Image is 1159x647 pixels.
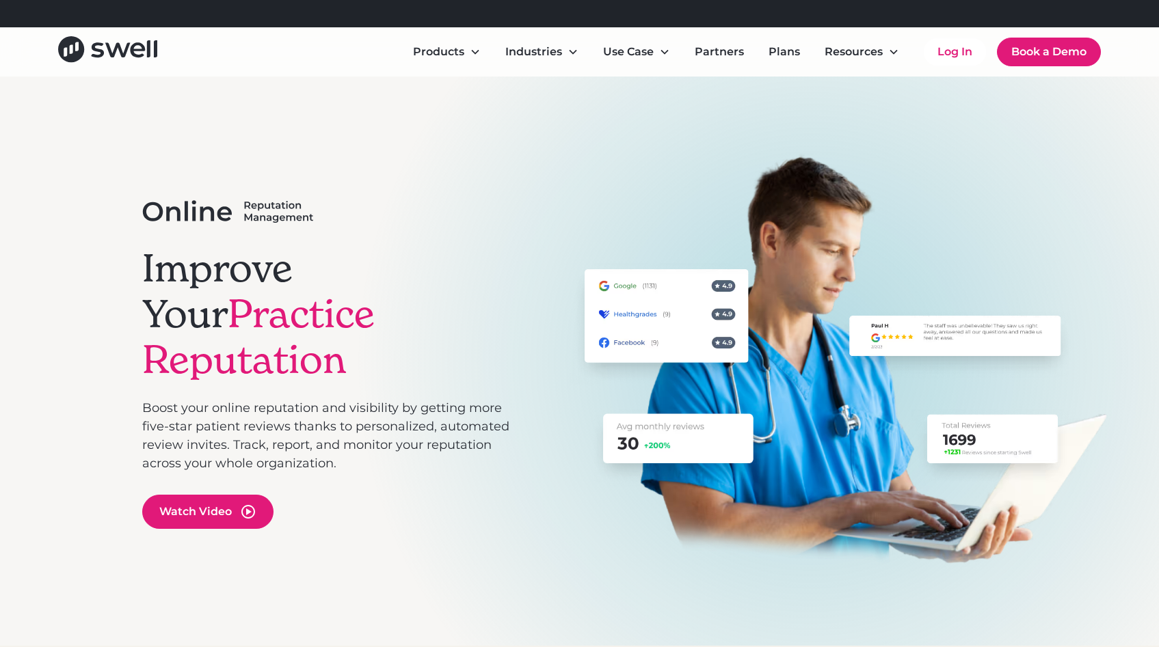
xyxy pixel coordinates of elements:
[142,495,274,529] a: open lightbox
[758,38,811,66] a: Plans
[494,38,589,66] div: Industries
[402,38,492,66] div: Products
[413,44,464,60] div: Products
[997,38,1101,66] a: Book a Demo
[603,44,654,60] div: Use Case
[142,245,510,383] h1: Improve Your
[814,38,910,66] div: Resources
[142,399,510,473] p: Boost your online reputation and visibility by getting more five-star patient reviews thanks to p...
[142,290,375,384] span: Practice Reputation
[684,38,755,66] a: Partners
[557,153,1141,569] img: Illustration
[825,44,883,60] div: Resources
[159,504,232,520] div: Watch Video
[58,36,157,67] a: home
[505,44,562,60] div: Industries
[592,38,681,66] div: Use Case
[924,38,986,66] a: Log In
